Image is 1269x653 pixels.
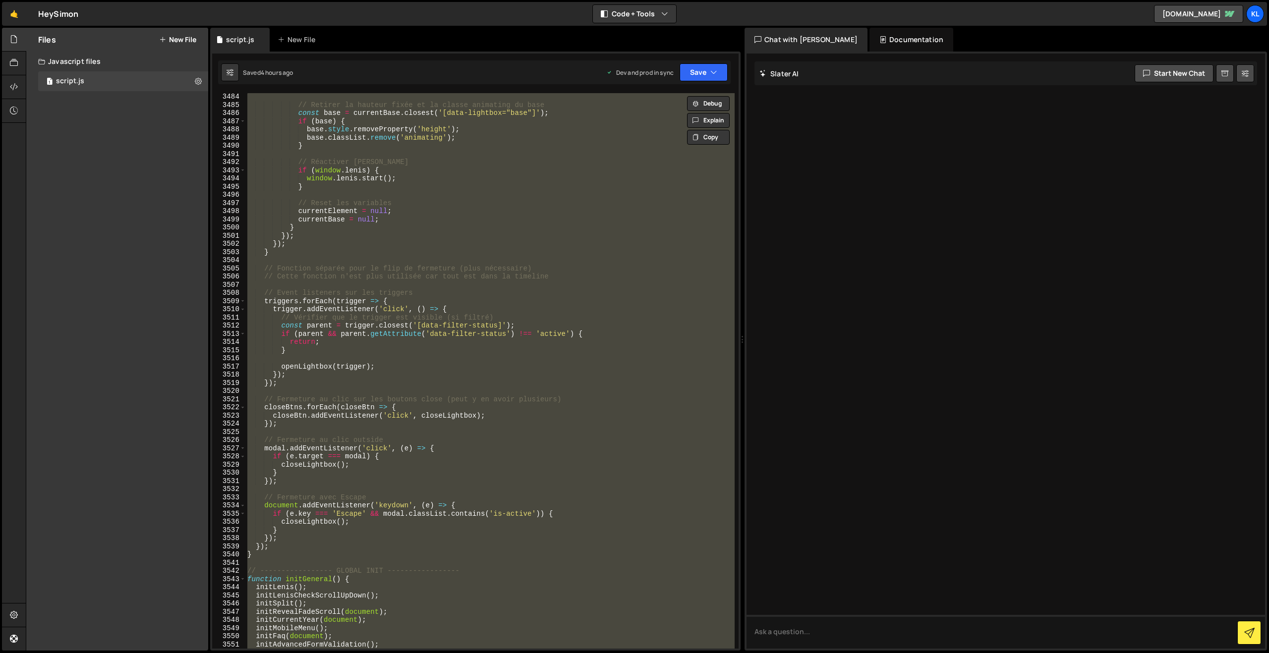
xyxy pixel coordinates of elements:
[212,436,246,444] div: 3526
[243,68,293,77] div: Saved
[1154,5,1243,23] a: [DOMAIN_NAME]
[687,113,730,128] button: Explain
[212,608,246,616] div: 3547
[759,69,799,78] h2: Slater AI
[38,34,56,45] h2: Files
[212,559,246,567] div: 3541
[26,52,208,71] div: Javascript files
[212,510,246,518] div: 3535
[212,575,246,584] div: 3543
[212,314,246,322] div: 3511
[212,354,246,363] div: 3516
[38,71,208,91] div: 16083/43150.js
[606,68,674,77] div: Dev and prod in sync
[212,281,246,289] div: 3507
[212,518,246,526] div: 3536
[56,77,84,86] div: script.js
[212,125,246,134] div: 3488
[212,305,246,314] div: 3510
[212,363,246,371] div: 3517
[212,428,246,436] div: 3525
[593,5,676,23] button: Code + Tools
[226,35,254,45] div: script.js
[212,403,246,412] div: 3522
[212,248,246,257] div: 3503
[687,130,730,145] button: Copy
[212,624,246,633] div: 3549
[212,592,246,600] div: 3545
[212,207,246,216] div: 3498
[1135,64,1213,82] button: Start new chat
[212,493,246,502] div: 3533
[212,256,246,265] div: 3504
[212,272,246,281] div: 3506
[212,501,246,510] div: 3534
[212,289,246,297] div: 3508
[212,166,246,175] div: 3493
[687,96,730,111] button: Debug
[2,2,26,26] a: 🤙
[212,265,246,273] div: 3505
[212,379,246,387] div: 3519
[212,387,246,395] div: 3520
[261,68,293,77] div: 4 hours ago
[745,28,867,52] div: Chat with [PERSON_NAME]
[47,78,53,86] span: 1
[212,232,246,240] div: 3501
[212,641,246,649] div: 3551
[212,543,246,551] div: 3539
[212,567,246,575] div: 3542
[869,28,953,52] div: Documentation
[212,395,246,404] div: 3521
[212,216,246,224] div: 3499
[212,632,246,641] div: 3550
[212,223,246,232] div: 3500
[212,477,246,486] div: 3531
[212,174,246,183] div: 3494
[212,485,246,493] div: 3532
[680,63,728,81] button: Save
[212,452,246,461] div: 3528
[159,36,196,44] button: New File
[212,183,246,191] div: 3495
[212,346,246,355] div: 3515
[212,191,246,199] div: 3496
[212,412,246,420] div: 3523
[212,616,246,624] div: 3548
[212,330,246,338] div: 3513
[212,444,246,453] div: 3527
[212,240,246,248] div: 3502
[212,158,246,166] div: 3492
[212,420,246,428] div: 3524
[212,199,246,208] div: 3497
[212,338,246,346] div: 3514
[212,599,246,608] div: 3546
[38,8,78,20] div: HeySimon
[212,134,246,142] div: 3489
[212,322,246,330] div: 3512
[212,117,246,126] div: 3487
[212,297,246,306] div: 3509
[212,150,246,159] div: 3491
[212,526,246,535] div: 3537
[212,550,246,559] div: 3540
[212,109,246,117] div: 3486
[212,534,246,543] div: 3538
[212,93,246,101] div: 3484
[278,35,319,45] div: New File
[212,461,246,469] div: 3529
[1246,5,1264,23] a: Kl
[212,371,246,379] div: 3518
[212,469,246,477] div: 3530
[212,101,246,109] div: 3485
[212,142,246,150] div: 3490
[212,583,246,592] div: 3544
